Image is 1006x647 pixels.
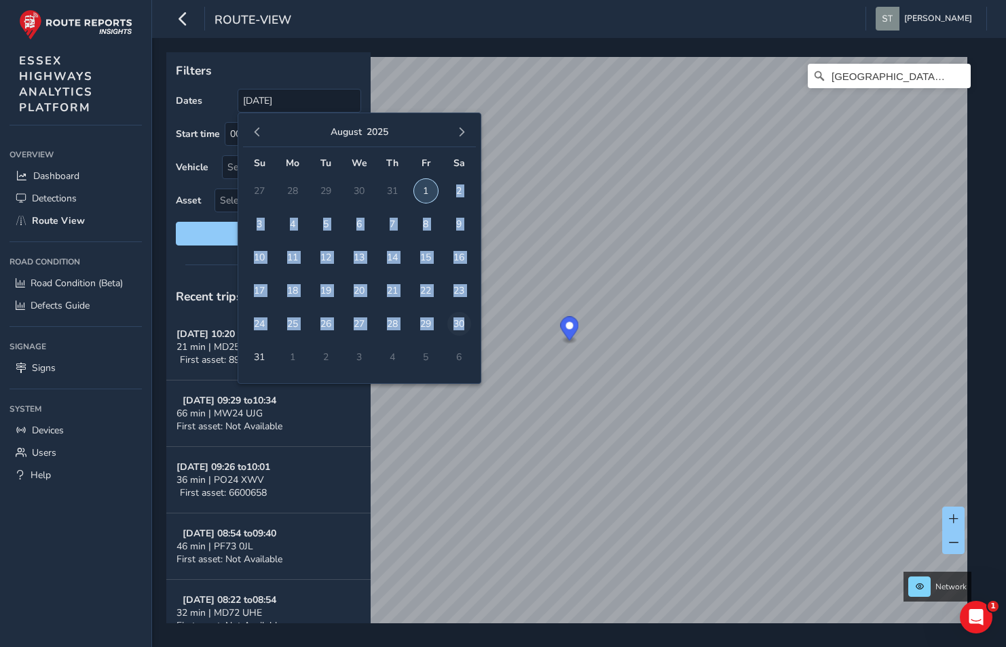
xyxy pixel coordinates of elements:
canvas: Map [171,57,967,639]
span: 20 [348,279,371,302]
span: 4 [281,212,305,236]
span: 22 [414,279,438,302]
span: 11 [281,246,305,269]
span: Devices [32,424,64,437]
span: Reset filters [186,227,351,240]
span: 24 [248,312,272,336]
span: First asset: 6600658 [180,486,267,499]
button: [DATE] 08:54 to09:4046 min | PF73 0JLFirst asset: Not Available [166,513,371,580]
img: rr logo [19,9,132,40]
button: Reset filters [176,222,361,246]
span: 3 [248,212,272,236]
span: 14 [381,246,405,269]
div: Overview [10,144,142,165]
span: Users [32,446,56,459]
span: Recent trips [176,288,242,305]
span: 12 [314,246,338,269]
span: Route View [32,214,85,227]
span: 25 [281,312,305,336]
strong: [DATE] 09:26 to 10:01 [176,460,270,473]
span: 1 [988,601,999,612]
span: We [352,157,367,170]
span: 5 [314,212,338,236]
span: 2 [447,179,471,203]
a: Signs [10,357,142,379]
strong: [DATE] 08:22 to 08:54 [183,593,276,606]
span: 36 min | PO24 XWV [176,473,264,486]
span: Th [386,157,398,170]
button: [DATE] 08:22 to08:5432 min | MD72 UHEFirst asset: Not Available [166,580,371,646]
span: 15 [414,246,438,269]
span: Detections [32,192,77,205]
span: Help [31,469,51,482]
span: route-view [215,12,291,31]
span: 1 [414,179,438,203]
label: Start time [176,128,220,140]
label: Asset [176,194,201,207]
span: 17 [248,279,272,302]
button: [DATE] 09:29 to10:3466 min | MW24 UJGFirst asset: Not Available [166,380,371,447]
span: Tu [320,157,331,170]
div: Road Condition [10,252,142,272]
strong: [DATE] 10:20 to 10:40 [176,328,270,340]
span: 19 [314,279,338,302]
span: 8 [414,212,438,236]
span: 23 [447,279,471,302]
span: Fr [422,157,430,170]
a: Dashboard [10,165,142,187]
strong: [DATE] 09:29 to 10:34 [183,394,276,407]
span: 28 [381,312,405,336]
span: 26 [314,312,338,336]
iframe: Intercom live chat [960,601,992,633]
a: Road Condition (Beta) [10,272,142,294]
span: 31 [248,345,272,369]
span: 18 [281,279,305,302]
button: 2025 [367,125,388,138]
span: [PERSON_NAME] [904,7,972,31]
a: Users [10,442,142,464]
img: diamond-layout [876,7,899,31]
span: First asset: 8901111 [180,353,267,366]
span: Dashboard [33,170,79,182]
button: [PERSON_NAME] [876,7,977,31]
span: 46 min | PF73 0JL [176,540,253,553]
span: ESSEX HIGHWAYS ANALYTICS PLATFORM [19,53,93,115]
span: 13 [348,246,371,269]
span: Network [935,581,967,592]
span: Road Condition (Beta) [31,277,123,290]
a: Defects Guide [10,294,142,317]
span: Mo [286,157,299,170]
div: Select vehicle [223,156,338,178]
button: August [331,125,362,138]
input: Search [808,64,971,88]
span: 9 [447,212,471,236]
span: Defects Guide [31,299,90,312]
span: 30 [447,312,471,336]
button: [DATE] 10:20 to10:4021 min | MD25 BAAFirst asset: 8901111 [166,314,371,380]
span: 32 min | MD72 UHE [176,606,262,619]
a: Detections [10,187,142,210]
a: Help [10,464,142,486]
p: Filters [176,62,361,79]
span: Select an asset code [215,189,338,212]
span: 7 [381,212,405,236]
span: 29 [414,312,438,336]
label: Dates [176,94,202,107]
strong: [DATE] 08:54 to 09:40 [183,527,276,540]
span: 10 [248,246,272,269]
span: Signs [32,361,56,374]
span: 66 min | MW24 UJG [176,407,263,420]
span: Sa [453,157,465,170]
span: 21 min | MD25 BAA [176,340,262,353]
span: 6 [348,212,371,236]
label: Vehicle [176,161,208,174]
div: System [10,399,142,419]
span: 21 [381,279,405,302]
button: [DATE] 09:26 to10:0136 min | PO24 XWVFirst asset: 6600658 [166,447,371,513]
span: 27 [348,312,371,336]
div: Map marker [561,317,579,345]
span: First asset: Not Available [176,553,282,566]
span: Su [254,157,265,170]
span: First asset: Not Available [176,420,282,433]
span: First asset: Not Available [176,619,282,632]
